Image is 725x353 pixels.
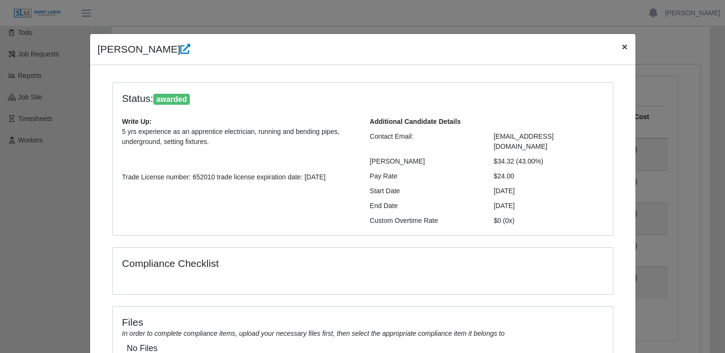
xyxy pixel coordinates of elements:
[122,118,152,125] b: Write Up:
[122,316,603,328] h4: Files
[370,118,461,125] b: Additional Candidate Details
[363,201,487,211] div: End Date
[363,156,487,166] div: [PERSON_NAME]
[363,132,487,152] div: Contact Email:
[122,92,480,105] h4: Status:
[122,330,505,337] i: In order to complete compliance items, upload your necessary files first, then select the appropr...
[122,127,356,147] p: 5 yrs experience as an apprentice electrician, running and bending pipes, underground, setting fi...
[122,127,356,182] p: Trade License number: 652010 trade license expiration date: [DATE]
[153,94,190,105] span: awarded
[494,217,515,224] span: $0 (0x)
[363,216,487,226] div: Custom Overtime Rate
[494,132,553,150] span: [EMAIL_ADDRESS][DOMAIN_NAME]
[486,186,610,196] div: [DATE]
[363,171,487,181] div: Pay Rate
[621,41,627,52] span: ×
[98,42,191,57] h4: [PERSON_NAME]
[494,202,515,210] span: [DATE]
[486,171,610,181] div: $24.00
[122,257,438,269] h4: Compliance Checklist
[486,156,610,166] div: $34.32 (43.00%)
[363,186,487,196] div: Start Date
[614,34,635,59] button: Close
